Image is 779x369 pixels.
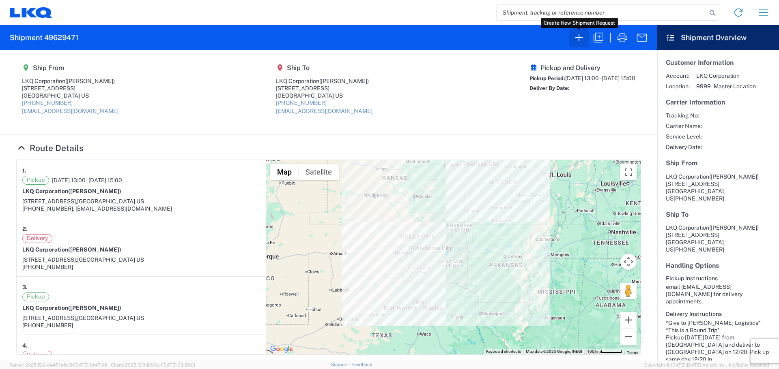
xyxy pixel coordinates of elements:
[65,78,115,84] span: ([PERSON_NAME])
[526,349,582,354] span: Map data ©2025 Google, INEGI
[666,143,702,151] span: Delivery Date:
[666,112,702,119] span: Tracking No:
[666,262,770,269] h5: Handling Options
[709,173,759,180] span: ([PERSON_NAME])
[666,311,770,318] h6: Delivery Instructions
[10,33,78,43] h2: Shipment 49629471
[10,363,107,367] span: Server: 2025.19.0-d447cefac8f
[666,173,709,180] span: LKQ Corporation
[22,176,49,185] span: Pickup
[22,198,77,205] span: [STREET_ADDRESS],
[276,77,372,85] div: LKQ Corporation
[52,177,122,184] span: [DATE] 13:00 - [DATE] 15:00
[486,349,521,354] button: Keyboard shortcuts
[709,224,759,231] span: ([PERSON_NAME])
[22,322,260,329] div: [PHONE_NUMBER]
[666,224,770,253] address: [GEOGRAPHIC_DATA] US
[268,344,295,354] img: Google
[22,341,28,351] strong: 4.
[22,77,118,85] div: LKQ Corporation
[276,64,372,72] h5: Ship To
[22,282,28,292] strong: 3.
[696,72,756,79] span: LKQ Corporation
[162,363,195,367] span: [DATE] 09:39:01
[77,198,144,205] span: [GEOGRAPHIC_DATA] US
[331,362,351,367] a: Support
[68,188,121,194] span: ([PERSON_NAME])
[74,363,107,367] span: [DATE] 10:47:06
[666,224,759,238] span: LKQ Corporation [STREET_ADDRESS]
[22,234,52,243] span: Delivery
[22,351,52,360] span: Delivery
[666,275,770,282] h6: Pickup Instructions
[620,328,637,345] button: Zoom out
[666,83,690,90] span: Location:
[666,211,770,218] h5: Ship To
[674,195,724,202] span: [PHONE_NUMBER]
[587,349,601,354] span: 100 km
[16,143,84,153] a: Hide Details
[529,75,565,81] span: Pickup Period:
[666,72,690,79] span: Account:
[666,59,770,66] h5: Customer Information
[585,349,624,354] button: Map Scale: 100 km per 48 pixels
[77,315,144,321] span: [GEOGRAPHIC_DATA] US
[22,100,73,106] a: [PHONE_NUMBER]
[620,312,637,328] button: Zoom in
[627,350,638,355] a: Terms
[276,92,372,99] div: [GEOGRAPHIC_DATA] US
[268,344,295,354] a: Open this area in Google Maps (opens a new window)
[22,224,28,234] strong: 2.
[319,78,369,84] span: ([PERSON_NAME])
[565,75,635,81] span: [DATE] 13:00 - [DATE] 15:00
[276,108,372,114] a: [EMAIL_ADDRESS][DOMAIN_NAME]
[22,256,77,263] span: [STREET_ADDRESS],
[22,188,121,194] strong: LKQ Corporation
[111,363,195,367] span: Client: 2025.19.0-129fbcf
[22,205,260,212] div: [PHONE_NUMBER], [EMAIL_ADDRESS][DOMAIN_NAME]
[22,92,118,99] div: [GEOGRAPHIC_DATA] US
[68,246,121,253] span: ([PERSON_NAME])
[22,64,118,72] h5: Ship From
[22,263,260,271] div: [PHONE_NUMBER]
[666,98,770,106] h5: Carrier Information
[620,283,637,299] button: Drag Pegman onto the map to open Street View
[529,64,635,72] h5: Pickup and Delivery
[276,100,327,106] a: [PHONE_NUMBER]
[22,85,118,92] div: [STREET_ADDRESS]
[666,122,702,130] span: Carrier Name:
[299,164,339,180] button: Show satellite imagery
[666,133,702,140] span: Service Level:
[351,362,372,367] a: Feedback
[276,85,372,92] div: [STREET_ADDRESS]
[666,283,770,305] div: email [EMAIL_ADDRESS][DOMAIN_NAME] for delivery appointments.
[497,5,707,20] input: Shipment, tracking or reference number
[22,166,26,176] strong: 1.
[620,254,637,270] button: Map camera controls
[696,83,756,90] span: 9999 - Master Location
[666,173,770,202] address: [GEOGRAPHIC_DATA] US
[270,164,299,180] button: Show street map
[666,159,770,167] h5: Ship From
[620,164,637,180] button: Toggle fullscreen view
[22,108,118,114] a: [EMAIL_ADDRESS][DOMAIN_NAME]
[657,25,779,50] header: Shipment Overview
[68,305,121,311] span: ([PERSON_NAME])
[644,361,769,369] span: Copyright © [DATE]-[DATE] Agistix Inc., All Rights Reserved
[529,85,570,91] span: Deliver By Date:
[22,246,121,253] strong: LKQ Corporation
[77,256,144,263] span: [GEOGRAPHIC_DATA] US
[666,181,719,187] span: [STREET_ADDRESS]
[22,292,49,301] span: Pickup
[22,315,77,321] span: [STREET_ADDRESS],
[674,246,724,253] span: [PHONE_NUMBER]
[22,305,121,311] strong: LKQ Corporation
